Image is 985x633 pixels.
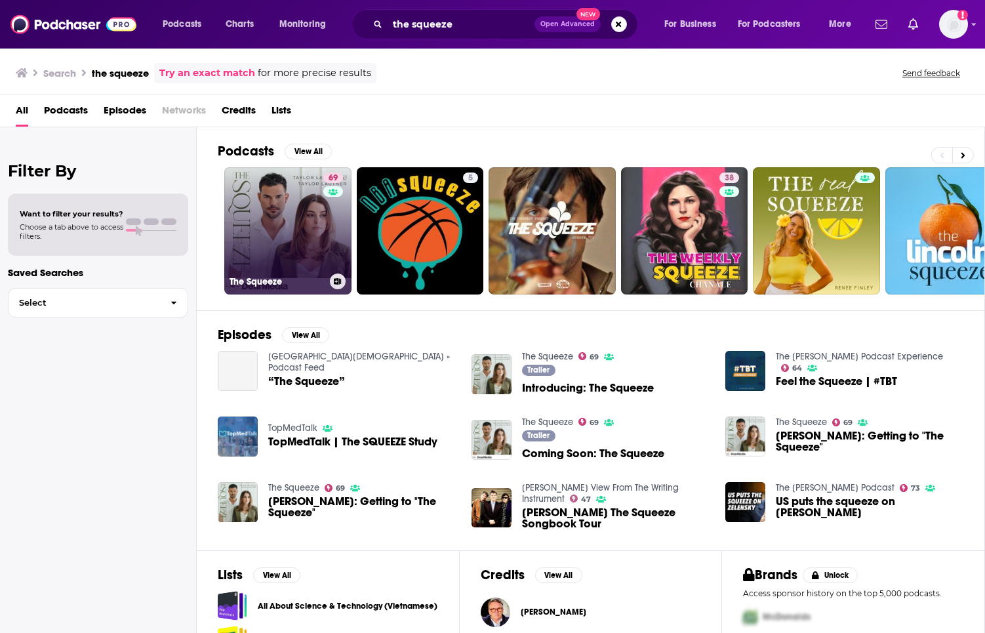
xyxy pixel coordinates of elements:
[218,482,258,522] img: Tay Lautner: Getting to "The Squeeze"
[218,327,329,343] a: EpisodesView All
[792,365,802,371] span: 64
[534,16,601,32] button: Open AdvancedNew
[10,12,136,37] img: Podchaser - Follow, Share and Rate Podcasts
[570,495,592,502] a: 47
[258,66,371,81] span: for more precise results
[472,488,512,528] img: Glen Tilbrook The Squeeze Songbook Tour
[820,14,868,35] button: open menu
[521,607,586,617] span: [PERSON_NAME]
[253,567,300,583] button: View All
[776,376,897,387] a: Feel the Squeeze | #TBT
[535,567,582,583] button: View All
[230,276,325,287] h3: The Squeeze
[8,266,188,279] p: Saved Searches
[803,567,858,583] button: Unlock
[832,419,853,426] a: 69
[224,167,352,295] a: 69The Squeeze
[581,497,591,502] span: 47
[578,418,599,426] a: 69
[763,611,811,623] span: McDonalds
[226,15,254,33] span: Charts
[472,354,512,394] img: Introducing: The Squeeze
[271,100,291,127] a: Lists
[218,567,300,583] a: ListsView All
[776,430,963,453] span: [PERSON_NAME]: Getting to "The Squeeze"
[153,14,218,35] button: open menu
[20,209,123,218] span: Want to filter your results?
[218,143,274,159] h2: Podcasts
[357,167,484,295] a: 5
[621,167,748,295] a: 38
[218,417,258,457] a: TopMedTalk | The SQUEEZE Study
[655,14,733,35] button: open menu
[527,432,550,439] span: Trailer
[776,430,963,453] a: Tay Lautner: Getting to "The Squeeze"
[8,161,188,180] h2: Filter By
[725,417,765,457] img: Tay Lautner: Getting to "The Squeeze"
[843,420,853,426] span: 69
[104,100,146,127] a: Episodes
[472,420,512,460] img: Coming Soon: The Squeeze
[218,351,258,391] a: “The Squeeze”
[285,144,332,159] button: View All
[218,143,332,159] a: PodcastsView All
[522,482,679,504] a: Arroe Collins View From The Writing Instrument
[268,496,456,518] span: [PERSON_NAME]: Getting to "The Squeeze"
[776,482,895,493] a: The Duran Podcast
[939,10,968,39] img: User Profile
[43,67,76,79] h3: Search
[590,354,599,360] span: 69
[325,484,346,492] a: 69
[20,222,123,241] span: Choose a tab above to access filters.
[268,436,437,447] a: TopMedTalk | The SQUEEZE Study
[16,100,28,127] a: All
[776,496,963,518] a: US puts the squeeze on Zelensky
[218,327,271,343] h2: Episodes
[900,484,921,492] a: 73
[522,448,664,459] a: Coming Soon: The Squeeze
[725,351,765,391] img: Feel the Squeeze | #TBT
[364,9,651,39] div: Search podcasts, credits, & more...
[939,10,968,39] button: Show profile menu
[738,603,763,630] img: First Pro Logo
[725,482,765,522] a: US puts the squeeze on Zelensky
[258,599,437,613] a: All About Science & Technology (Vietnamese)
[576,8,600,20] span: New
[481,591,701,633] button: Chris DiffordChris Difford
[522,417,573,428] a: The Squeeze
[279,15,326,33] span: Monitoring
[336,485,345,491] span: 69
[957,10,968,20] svg: Add a profile image
[725,172,734,185] span: 38
[218,591,247,621] a: All About Science & Technology (Vietnamese)
[664,15,716,33] span: For Business
[903,13,923,35] a: Show notifications dropdown
[162,100,206,127] span: Networks
[159,66,255,81] a: Try an exact match
[522,507,710,529] span: [PERSON_NAME] The Squeeze Songbook Tour
[738,15,801,33] span: For Podcasters
[939,10,968,39] span: Logged in as nilam.mukherjee
[590,420,599,426] span: 69
[268,376,345,387] span: “The Squeeze”
[268,482,319,493] a: The Squeeze
[776,496,963,518] span: US puts the squeeze on [PERSON_NAME]
[268,351,450,373] a: Cobblestone Community Church » Podcast Feed
[92,67,149,79] h3: the squeeze
[163,15,201,33] span: Podcasts
[222,100,256,127] a: Credits
[729,14,820,35] button: open menu
[527,366,550,374] span: Trailer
